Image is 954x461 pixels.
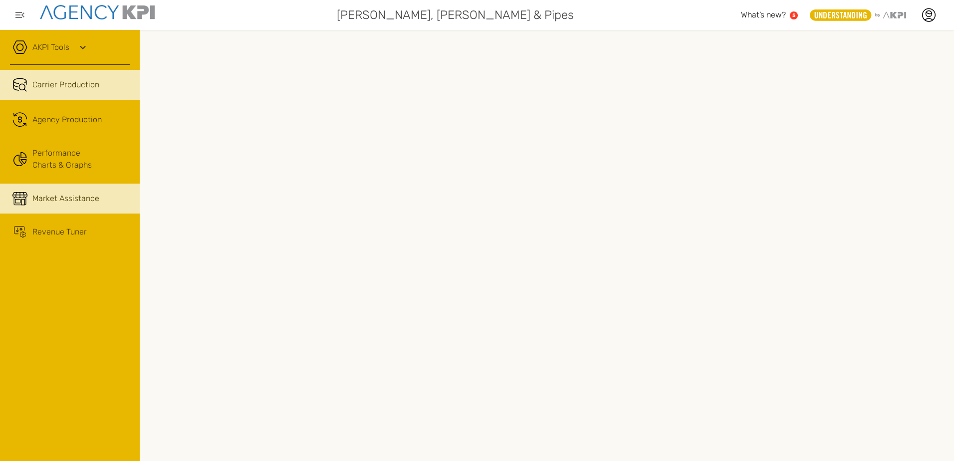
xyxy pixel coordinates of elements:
span: Market Assistance [32,193,99,205]
span: Carrier Production [32,79,99,91]
a: AKPI Tools [32,41,69,53]
text: 5 [792,12,795,18]
span: What’s new? [741,10,786,19]
a: 5 [790,11,798,19]
span: Agency Production [32,114,102,126]
span: Revenue Tuner [32,226,87,238]
img: agencykpi-logo-550x69-2d9e3fa8.png [40,5,155,19]
span: [PERSON_NAME], [PERSON_NAME] & Pipes [337,6,574,24]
